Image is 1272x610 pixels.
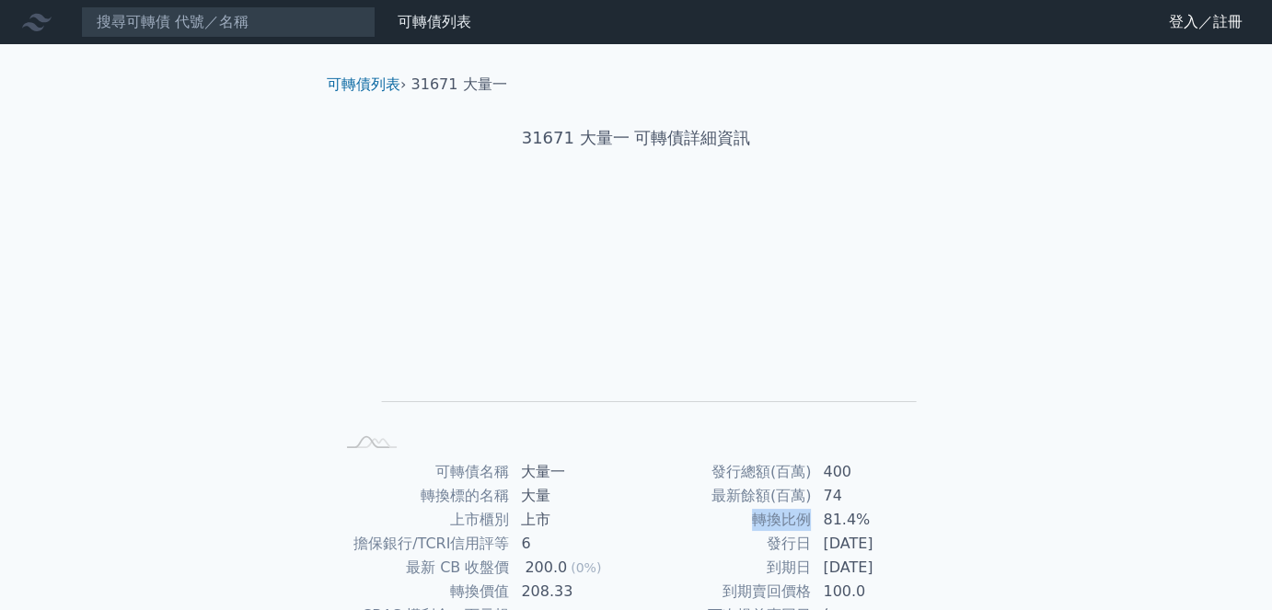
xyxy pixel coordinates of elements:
g: Chart [364,209,917,429]
td: 到期日 [636,556,812,580]
td: 可轉債名稱 [334,460,510,484]
input: 搜尋可轉債 代號／名稱 [81,6,376,38]
li: 31671 大量一 [411,74,507,96]
a: 可轉債列表 [327,75,400,93]
td: 轉換比例 [636,508,812,532]
div: 聊天小工具 [1180,522,1272,610]
td: 74 [812,484,938,508]
td: [DATE] [812,556,938,580]
td: 400 [812,460,938,484]
td: 208.33 [510,580,636,604]
td: 大量一 [510,460,636,484]
td: 81.4% [812,508,938,532]
td: 發行日 [636,532,812,556]
li: › [327,74,406,96]
span: (0%) [571,560,601,575]
div: 200.0 [521,557,571,579]
a: 登入／註冊 [1154,7,1257,37]
td: 上市櫃別 [334,508,510,532]
td: 轉換價值 [334,580,510,604]
td: [DATE] [812,532,938,556]
td: 最新餘額(百萬) [636,484,812,508]
td: 擔保銀行/TCRI信用評等 [334,532,510,556]
a: 可轉債列表 [398,13,471,30]
td: 最新 CB 收盤價 [334,556,510,580]
td: 大量 [510,484,636,508]
td: 上市 [510,508,636,532]
td: 6 [510,532,636,556]
td: 發行總額(百萬) [636,460,812,484]
iframe: Chat Widget [1180,522,1272,610]
h1: 31671 大量一 可轉債詳細資訊 [312,125,960,151]
td: 轉換標的名稱 [334,484,510,508]
td: 到期賣回價格 [636,580,812,604]
td: 100.0 [812,580,938,604]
